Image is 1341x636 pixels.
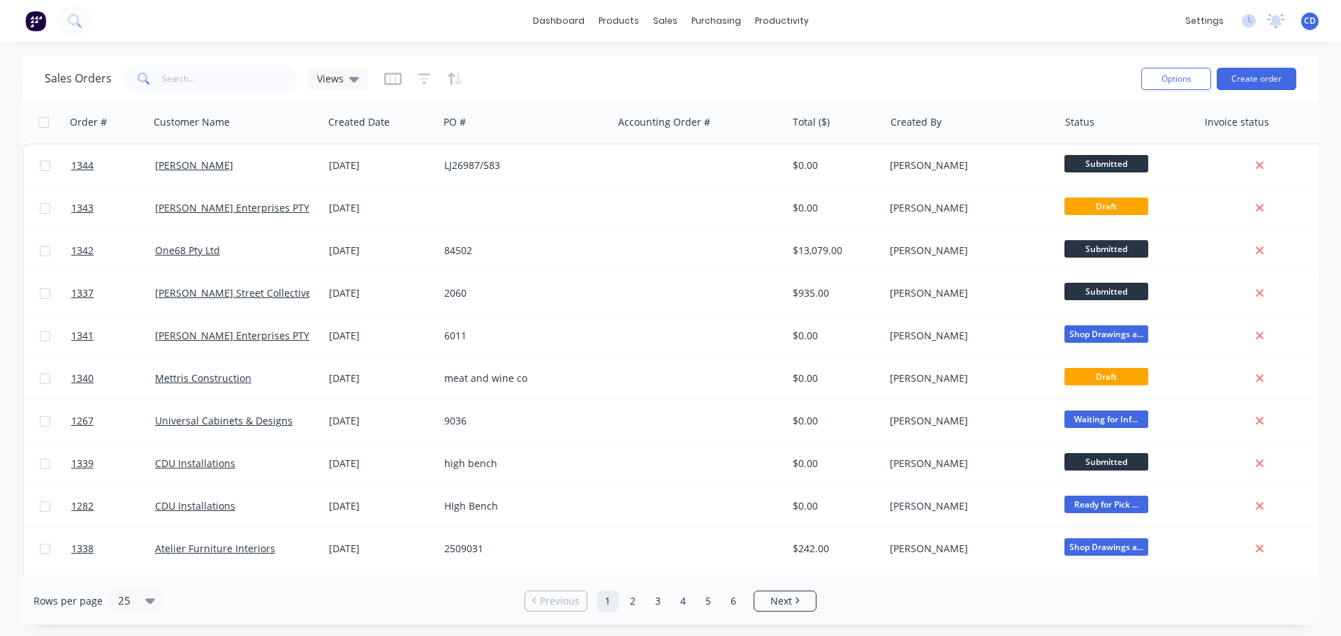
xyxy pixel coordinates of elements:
span: Submitted [1064,155,1148,172]
div: Invoice status [1205,115,1269,129]
div: $0.00 [793,457,874,471]
div: [PERSON_NAME] [890,457,1045,471]
a: dashboard [526,10,592,31]
span: Draft [1064,198,1148,215]
span: 1282 [71,499,94,513]
img: Factory [25,10,46,31]
a: Page 1 is your current page [597,591,618,612]
div: 6011 [444,329,599,343]
div: [PERSON_NAME] [890,244,1045,258]
div: LJ26987/583 [444,158,599,172]
div: Order # [70,115,107,129]
div: [PERSON_NAME] [890,542,1045,556]
h1: Sales Orders [45,72,112,85]
span: Rows per page [34,594,103,608]
div: Customer Name [154,115,230,129]
span: 1342 [71,244,94,258]
div: PO # [444,115,466,129]
a: 1336 [71,570,155,612]
div: [DATE] [329,499,433,513]
div: meat and wine co [444,371,599,385]
span: Next [770,594,792,608]
span: Submitted [1064,240,1148,258]
div: $0.00 [793,158,874,172]
a: Page 3 [647,591,668,612]
a: 1282 [71,485,155,527]
div: [DATE] [329,329,433,343]
span: Shop Drawings a... [1064,325,1148,343]
div: [DATE] [329,201,433,215]
span: Shop Drawings a... [1064,538,1148,556]
div: high bench [444,457,599,471]
div: $0.00 [793,201,874,215]
div: [DATE] [329,371,433,385]
a: Previous page [525,594,587,608]
a: 1338 [71,528,155,570]
div: $0.00 [793,414,874,428]
span: Views [317,71,344,86]
div: $242.00 [793,542,874,556]
span: Waiting for Inf... [1064,411,1148,428]
a: Mettris Construction [155,371,251,385]
a: [PERSON_NAME] [155,158,233,172]
div: [PERSON_NAME] [890,201,1045,215]
span: 1337 [71,286,94,300]
div: 84502 [444,244,599,258]
span: Ready for Pick ... [1064,496,1148,513]
div: Total ($) [793,115,830,129]
span: 1340 [71,371,94,385]
a: 1342 [71,230,155,272]
a: Next page [754,594,816,608]
div: 9036 [444,414,599,428]
div: [PERSON_NAME] [890,158,1045,172]
a: Page 6 [723,591,744,612]
span: Submitted [1064,453,1148,471]
div: HIgh Bench [444,499,599,513]
div: [DATE] [329,158,433,172]
div: Created Date [328,115,390,129]
a: CDU Installations [155,499,235,512]
div: purchasing [684,10,748,31]
div: $0.00 [793,371,874,385]
span: 1344 [71,158,94,172]
div: [DATE] [329,542,433,556]
span: 1343 [71,201,94,215]
div: 2060 [444,286,599,300]
div: [PERSON_NAME] [890,329,1045,343]
div: $0.00 [793,329,874,343]
span: 1341 [71,329,94,343]
span: Previous [540,594,580,608]
span: 1339 [71,457,94,471]
a: CDU Installations [155,457,235,470]
span: 1338 [71,542,94,556]
ul: Pagination [519,591,822,612]
div: 2509031 [444,542,599,556]
a: 1344 [71,145,155,186]
a: Page 4 [673,591,694,612]
div: [PERSON_NAME] [890,286,1045,300]
button: Create order [1217,68,1296,90]
a: One68 Pty Ltd [155,244,220,257]
a: [PERSON_NAME] Enterprises PTY LTD [155,201,330,214]
span: CD [1304,15,1316,27]
a: 1339 [71,443,155,485]
a: 1343 [71,187,155,229]
a: Universal Cabinets & Designs [155,414,293,427]
div: Status [1065,115,1094,129]
div: Created By [891,115,941,129]
div: [PERSON_NAME] [890,499,1045,513]
div: [DATE] [329,286,433,300]
div: products [592,10,646,31]
div: $935.00 [793,286,874,300]
span: Submitted [1064,283,1148,300]
a: [PERSON_NAME] Enterprises PTY LTD [155,329,330,342]
a: 1340 [71,357,155,399]
div: productivity [748,10,816,31]
a: Atelier Furniture Interiors [155,542,275,555]
div: $0.00 [793,499,874,513]
div: [PERSON_NAME] [890,371,1045,385]
div: settings [1178,10,1231,31]
div: sales [646,10,684,31]
a: 1267 [71,400,155,442]
div: Accounting Order # [618,115,710,129]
